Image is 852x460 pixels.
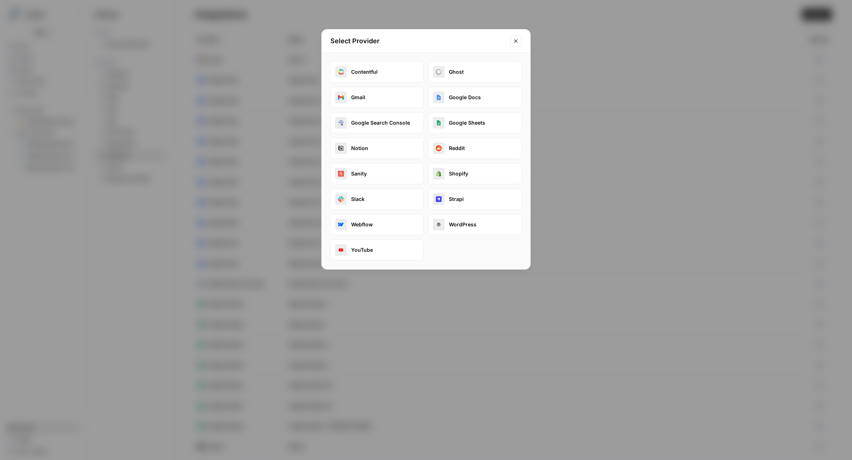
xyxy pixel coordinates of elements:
[436,94,442,100] img: google_docs
[338,222,344,227] img: webflow_oauth
[330,87,424,108] button: gmailGmail
[338,196,344,202] img: slack
[338,145,344,151] img: notion
[428,61,522,82] button: ghostGhost
[338,94,344,100] img: gmail
[330,138,424,159] button: notionNotion
[330,112,424,133] button: google_search_consoleGoogle Search Console
[436,196,442,202] img: strapi
[338,69,344,75] img: contentful
[330,239,424,261] button: youtubeYouTube
[436,222,442,227] img: wordpress
[338,247,344,253] img: youtube
[330,61,424,82] button: contentfulContentful
[330,163,424,184] button: sanitySanity
[338,171,344,177] img: sanity
[436,171,442,177] img: shopify
[428,138,522,159] button: redditReddit
[428,214,522,235] button: wordpressWordPress
[428,87,522,108] button: google_docsGoogle Docs
[510,35,522,47] button: Close modal
[428,163,522,184] button: shopifyShopify
[436,120,442,126] img: google_sheets
[330,214,424,235] button: webflow_oauthWebflow
[436,69,442,75] img: ghost
[338,120,344,126] img: google_search_console
[436,145,442,151] img: reddit
[428,112,522,133] button: google_sheetsGoogle Sheets
[330,189,424,210] button: slackSlack
[330,36,506,46] h2: Select Provider
[428,189,522,210] button: strapiStrapi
